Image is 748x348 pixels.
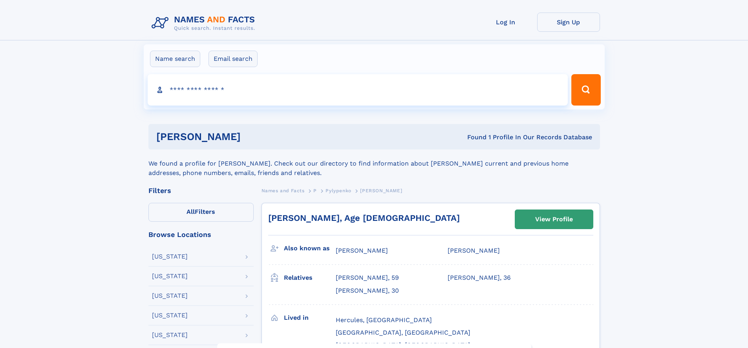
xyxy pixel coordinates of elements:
[156,132,354,142] h1: [PERSON_NAME]
[448,247,500,254] span: [PERSON_NAME]
[336,273,399,282] a: [PERSON_NAME], 59
[152,332,188,338] div: [US_STATE]
[152,312,188,319] div: [US_STATE]
[148,74,568,106] input: search input
[152,293,188,299] div: [US_STATE]
[152,273,188,279] div: [US_STATE]
[474,13,537,32] a: Log In
[336,247,388,254] span: [PERSON_NAME]
[313,188,317,193] span: P
[148,231,254,238] div: Browse Locations
[148,13,262,34] img: Logo Names and Facts
[360,188,402,193] span: [PERSON_NAME]
[336,329,470,336] span: [GEOGRAPHIC_DATA], [GEOGRAPHIC_DATA]
[284,311,336,324] h3: Lived in
[187,208,195,215] span: All
[262,186,305,195] a: Names and Facts
[152,253,188,260] div: [US_STATE]
[208,51,258,67] label: Email search
[336,286,399,295] a: [PERSON_NAME], 30
[354,133,592,142] div: Found 1 Profile In Our Records Database
[148,149,600,178] div: We found a profile for [PERSON_NAME]. Check out our directory to find information about [PERSON_N...
[326,188,351,193] span: Pylypenko
[537,13,600,32] a: Sign Up
[148,203,254,222] label: Filters
[268,213,460,223] a: [PERSON_NAME], Age [DEMOGRAPHIC_DATA]
[284,242,336,255] h3: Also known as
[150,51,200,67] label: Name search
[515,210,593,229] a: View Profile
[326,186,351,195] a: Pylypenko
[148,187,254,194] div: Filters
[535,210,573,228] div: View Profile
[448,273,511,282] a: [PERSON_NAME], 36
[571,74,600,106] button: Search Button
[313,186,317,195] a: P
[284,271,336,284] h3: Relatives
[336,316,432,324] span: Hercules, [GEOGRAPHIC_DATA]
